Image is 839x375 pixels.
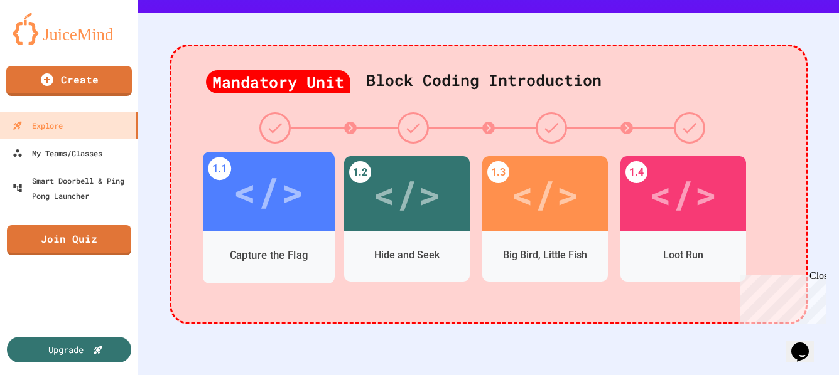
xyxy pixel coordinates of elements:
[233,162,304,221] div: </>
[13,145,102,161] div: My Teams/Classes
[511,166,579,222] div: </>
[230,248,308,263] div: Capture the Flag
[208,157,231,181] div: 1.1
[625,161,647,183] div: 1.4
[373,166,441,222] div: </>
[663,248,703,263] div: Loot Run
[48,343,84,356] div: Upgrade
[487,161,509,183] div: 1.3
[786,325,826,362] iframe: chat widget
[206,56,771,93] div: Block Coding Introduction
[5,5,87,80] div: Chat with us now!Close
[735,270,826,324] iframe: chat widget
[13,13,126,45] img: logo-orange.svg
[349,161,371,183] div: 1.2
[13,173,133,203] div: Smart Doorbell & Ping Pong Launcher
[6,66,132,96] a: Create
[7,225,131,255] a: Join Quiz
[13,118,63,133] div: Explore
[649,166,717,222] div: </>
[503,248,587,263] div: Big Bird, Little Fish
[374,248,440,263] div: Hide and Seek
[206,70,350,94] div: Mandatory Unit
